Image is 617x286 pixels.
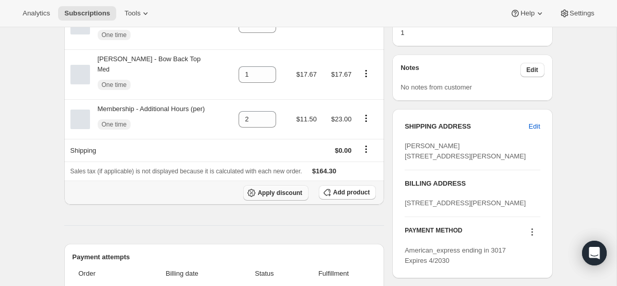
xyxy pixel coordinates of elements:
[504,6,551,21] button: Help
[58,6,116,21] button: Subscriptions
[405,178,540,189] h3: BILLING ADDRESS
[72,252,376,262] h2: Payment attempts
[124,9,140,17] span: Tools
[312,167,336,175] span: $164.30
[333,188,370,196] span: Add product
[401,63,520,77] h3: Notes
[358,113,374,124] button: Product actions
[522,118,546,135] button: Edit
[401,83,472,91] span: No notes from customer
[520,63,545,77] button: Edit
[335,147,352,154] span: $0.00
[405,226,462,240] h3: PAYMENT METHOD
[582,241,607,265] div: Open Intercom Messenger
[23,9,50,17] span: Analytics
[238,269,291,279] span: Status
[570,9,594,17] span: Settings
[258,189,302,197] span: Apply discount
[331,115,352,123] span: $23.00
[16,6,56,21] button: Analytics
[405,246,506,264] span: American_express ending in 3017 Expires 4/2030
[520,9,534,17] span: Help
[72,262,130,285] th: Order
[553,6,601,21] button: Settings
[90,54,201,95] div: [PERSON_NAME] - Bow Back Top
[296,115,317,123] span: $11.50
[102,31,127,39] span: One time
[70,168,302,175] span: Sales tax (if applicable) is not displayed because it is calculated with each new order.
[102,81,127,89] span: One time
[331,70,352,78] span: $17.67
[405,199,526,207] span: [STREET_ADDRESS][PERSON_NAME]
[405,142,526,160] span: [PERSON_NAME] [STREET_ADDRESS][PERSON_NAME]
[529,121,540,132] span: Edit
[133,269,231,279] span: Billing date
[527,66,538,74] span: Edit
[64,139,229,162] th: Shipping
[401,29,404,37] span: 1
[243,185,308,201] button: Apply discount
[297,269,370,279] span: Fulfillment
[296,70,317,78] span: $17.67
[358,144,374,155] button: Shipping actions
[319,185,376,200] button: Add product
[102,120,127,129] span: One time
[118,6,157,21] button: Tools
[405,121,529,132] h3: SHIPPING ADDRESS
[358,68,374,79] button: Product actions
[90,104,205,135] div: Membership - Additional Hours (per)
[98,66,110,73] small: Med
[64,9,110,17] span: Subscriptions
